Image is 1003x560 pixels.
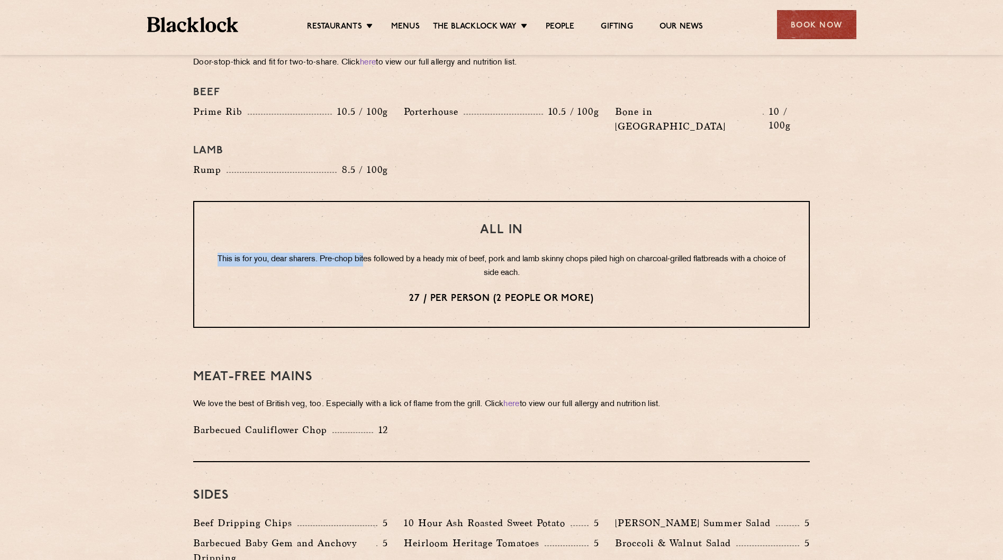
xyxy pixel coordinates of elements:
p: 12 [373,423,388,437]
a: Menus [391,22,420,33]
h3: Sides [193,489,810,502]
p: 5 [799,516,810,530]
a: here [503,400,519,408]
p: 5 [589,516,599,530]
p: We love the best of British veg, too. Especially with a lick of flame from the grill. Click to vi... [193,397,810,412]
a: here [360,59,376,67]
p: 27 / per person (2 people or more) [215,292,788,306]
p: Heirloom Heritage Tomatoes [404,536,545,550]
p: Porterhouse [404,104,464,119]
a: Our News [659,22,703,33]
a: The Blacklock Way [433,22,517,33]
h4: Lamb [193,144,810,157]
p: 5 [377,536,388,550]
p: This is for you, dear sharers. Pre-chop bites followed by a heady mix of beef, pork and lamb skin... [215,253,788,280]
h4: Beef [193,86,810,99]
p: Barbecued Cauliflower Chop [193,423,332,437]
p: [PERSON_NAME] Summer Salad [615,516,776,530]
p: 10.5 / 100g [332,105,388,118]
p: 5 [377,516,388,530]
p: 10.5 / 100g [543,105,599,118]
p: Prime Rib [193,104,248,119]
p: Broccoli & Walnut Salad [615,536,736,550]
h3: All In [215,223,788,237]
p: 5 [589,536,599,550]
p: 10 Hour Ash Roasted Sweet Potato [404,516,571,530]
h3: Meat-Free mains [193,370,810,384]
img: BL_Textured_Logo-footer-cropped.svg [147,17,239,32]
p: Beef Dripping Chips [193,516,297,530]
p: 5 [799,536,810,550]
div: Book Now [777,10,856,39]
a: Restaurants [307,22,362,33]
p: 10 / 100g [764,105,810,132]
p: Bone in [GEOGRAPHIC_DATA] [615,104,763,134]
p: Door-stop-thick and fit for two-to-share. Click to view our full allergy and nutrition list. [193,56,810,70]
p: Rump [193,162,227,177]
a: Gifting [601,22,632,33]
a: People [546,22,574,33]
p: 8.5 / 100g [337,163,388,177]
